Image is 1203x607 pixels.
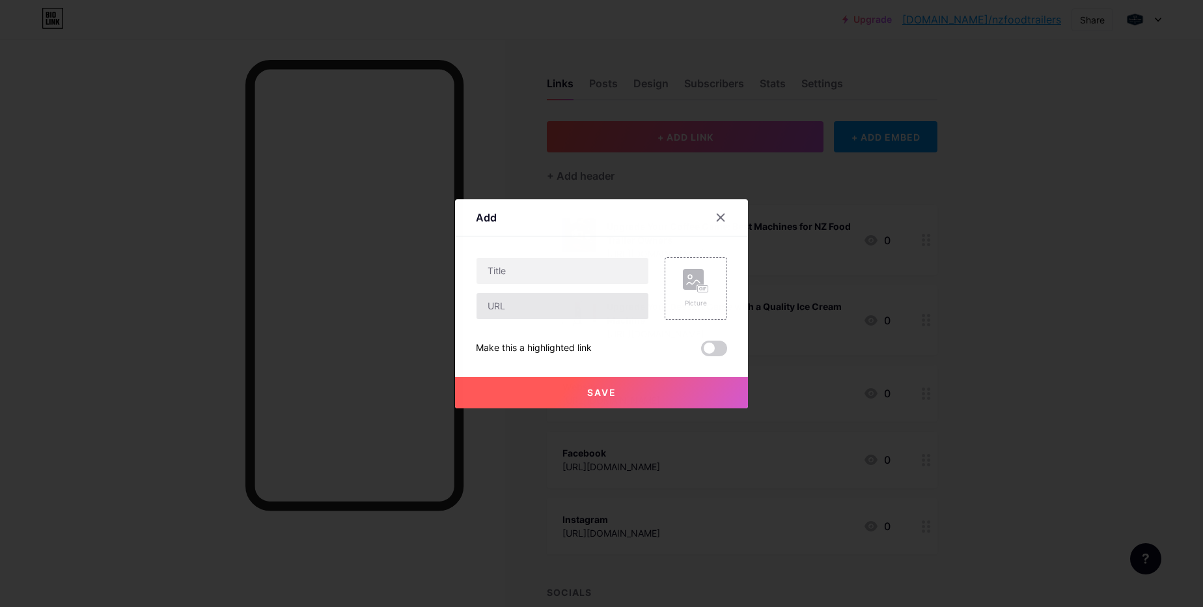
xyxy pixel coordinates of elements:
input: Title [477,258,648,284]
span: Save [587,387,616,398]
div: Picture [683,298,709,308]
div: Add [476,210,497,225]
div: Make this a highlighted link [476,341,592,356]
button: Save [455,377,748,408]
input: URL [477,293,648,319]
